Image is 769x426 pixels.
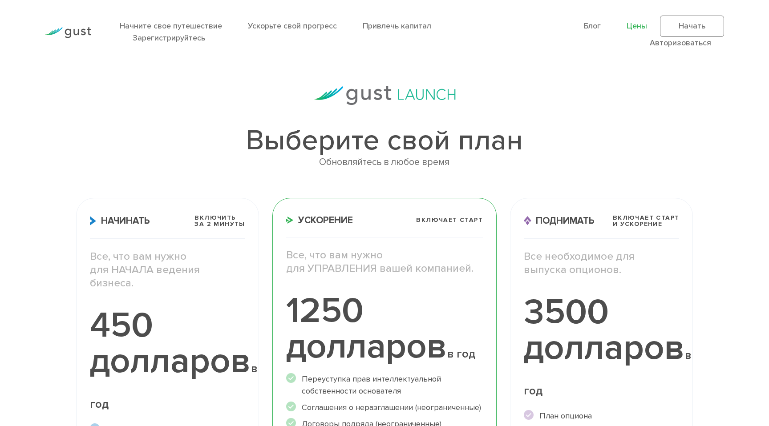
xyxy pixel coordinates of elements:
font: в год [524,349,692,398]
font: Переуступка прав интеллектуальной собственности основателя [302,374,441,396]
font: Все необходимое для [524,250,635,263]
font: Выберите свой план [246,124,523,157]
a: Привлечь капитал [363,21,431,31]
font: 450 долларов [90,304,251,382]
a: Начать [660,16,724,37]
font: Соглашения о неразглашении (неограниченные) [302,403,481,412]
a: Начните свое путешествие [120,21,222,31]
font: 3500 долларов [524,291,685,369]
a: Ускорьте свой прогресс [248,21,337,31]
font: Включить [194,214,235,221]
font: 1250 долларов [286,289,447,367]
a: Блог [584,21,601,31]
font: в год [447,347,475,361]
font: за 2 минуты [194,220,245,228]
img: Логотип Порыва [45,27,91,38]
img: Значок ускорения [286,217,294,224]
font: Все, что вам нужно [286,249,383,261]
font: Ускорение [298,215,353,226]
font: Начать [679,21,705,31]
font: в год [90,362,258,411]
font: Включает СТАРТ [613,214,680,221]
font: Все, что вам нужно [90,250,186,263]
img: Значок «Пуск» X2 [90,216,97,225]
img: Поднять значок [524,216,531,225]
a: Зарегистрируйтесь [133,33,205,43]
font: Обновляйтесь в любое время [319,157,449,168]
font: Включает СТАРТ [416,216,483,224]
a: Цены [627,21,647,31]
font: для НАЧАЛА ведения бизнеса. [90,263,200,289]
font: План опциона [539,411,592,421]
font: для УПРАВЛЕНИЯ вашей компанией. [286,262,474,275]
font: выпуска опционов. [524,263,621,276]
font: Начинать [101,215,150,226]
a: Авторизоваться [650,38,711,48]
img: gust-launch-logos.svg [313,86,456,105]
font: и УСКОРЕНИЕ [613,220,662,228]
font: Поднимать [536,215,595,226]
